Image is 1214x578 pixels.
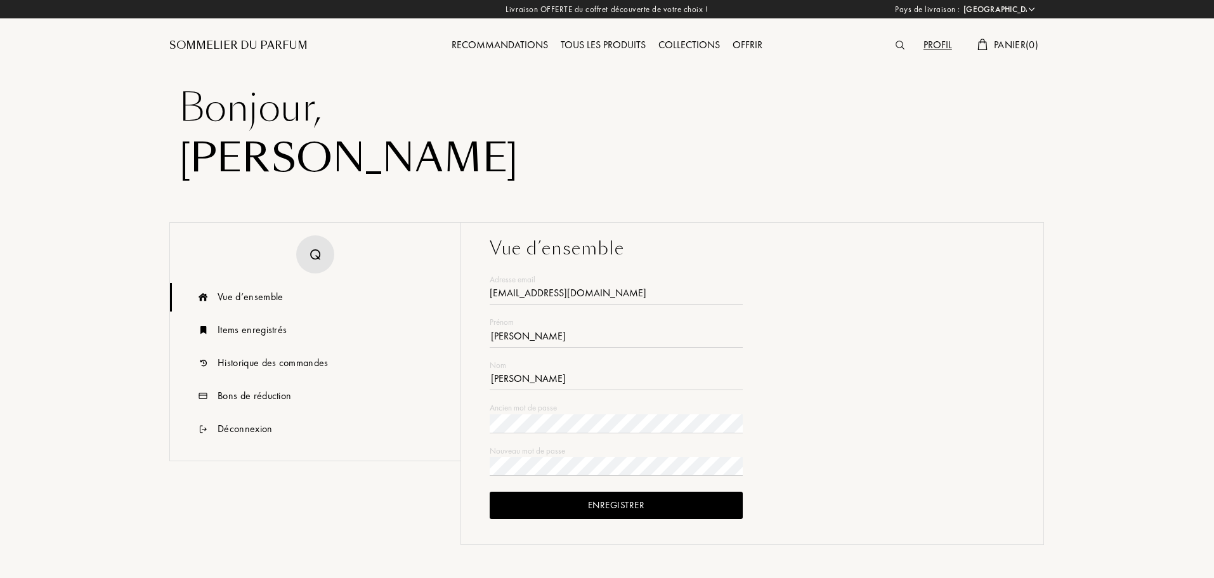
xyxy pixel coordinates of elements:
[994,38,1038,51] span: Panier ( 0 )
[195,316,211,345] img: icn_book.svg
[917,37,958,54] div: Profil
[554,37,652,54] div: Tous les produits
[218,289,283,305] div: Vue d’ensemble
[195,349,211,378] img: icn_history.svg
[490,235,1015,262] div: Vue d’ensemble
[218,388,291,404] div: Bons de réduction
[218,322,287,338] div: Items enregistrés
[310,243,321,265] div: Q
[169,38,308,53] a: Sommelier du Parfum
[445,38,554,51] a: Recommandations
[490,492,743,519] div: Enregistrer
[490,286,743,305] div: [EMAIL_ADDRESS][DOMAIN_NAME]
[977,39,988,50] img: cart.svg
[726,38,769,51] a: Offrir
[490,445,743,457] div: Nouveau mot de passe
[490,273,743,286] div: Adresse email
[218,355,329,371] div: Historique des commandes
[490,359,743,372] div: Nom
[218,421,273,437] div: Déconnexion
[179,82,1035,133] div: Bonjour ,
[726,37,769,54] div: Offrir
[895,3,960,16] span: Pays de livraison :
[917,38,958,51] a: Profil
[490,402,743,414] div: Ancien mot de passe
[896,41,904,49] img: search_icn.svg
[445,37,554,54] div: Recommandations
[195,415,211,443] img: icn_logout.svg
[652,37,726,54] div: Collections
[195,283,211,312] img: icn_overview.svg
[490,316,743,329] div: Prénom
[652,38,726,51] a: Collections
[195,382,211,411] img: icn_code.svg
[554,38,652,51] a: Tous les produits
[179,133,1035,184] div: [PERSON_NAME]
